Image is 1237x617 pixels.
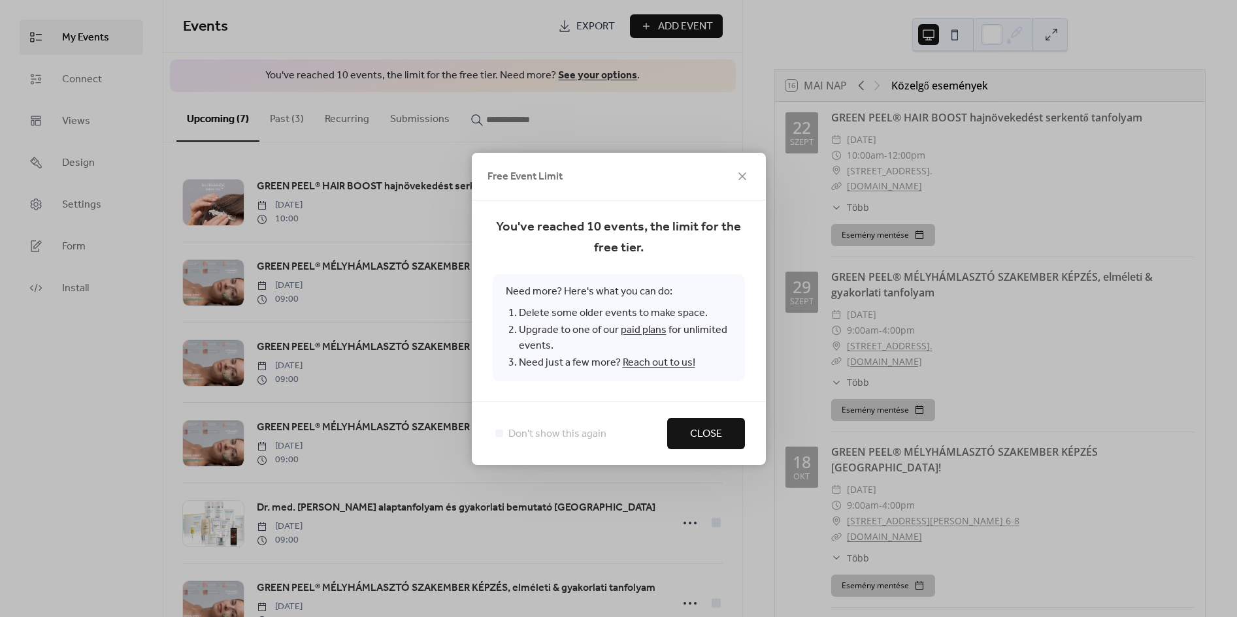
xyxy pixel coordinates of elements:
[690,426,722,442] span: Close
[519,322,732,355] li: Upgrade to one of our for unlimited events.
[508,426,606,442] span: Don't show this again
[493,217,745,259] span: You've reached 10 events, the limit for the free tier.
[487,169,563,185] span: Free Event Limit
[621,320,667,340] a: paid plans
[667,418,745,449] button: Close
[519,355,732,372] li: Need just a few more?
[519,305,732,322] li: Delete some older events to make space.
[623,353,695,373] a: Reach out to us!
[493,274,745,381] span: Need more? Here's what you can do:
